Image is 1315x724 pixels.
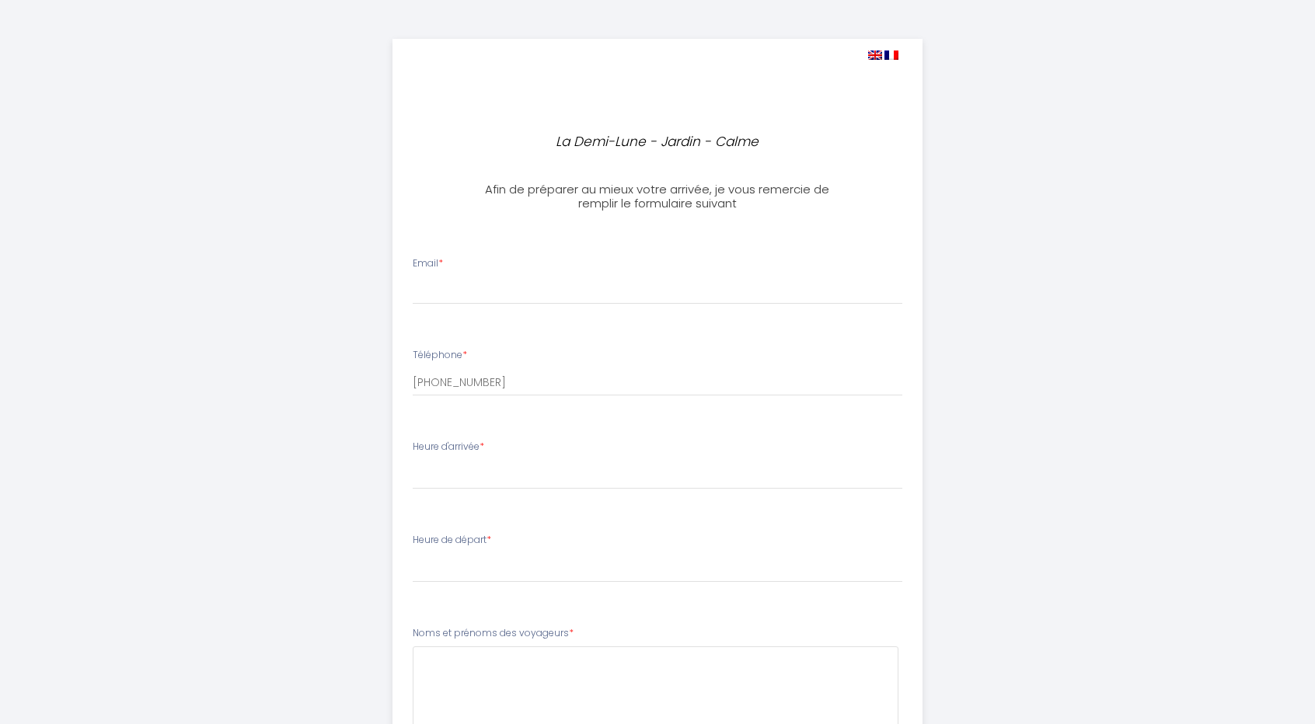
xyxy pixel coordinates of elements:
[413,440,484,454] label: Heure d'arrivée
[413,626,574,641] label: Noms et prénoms des voyageurs
[868,50,882,60] img: en.png
[413,533,491,548] label: Heure de départ
[413,256,443,271] label: Email
[884,50,898,60] img: fr.png
[491,131,824,152] p: La Demi-Lune - Jardin - Calme
[413,348,467,363] label: Téléphone
[484,183,830,211] h3: Afin de préparer au mieux votre arrivée, je vous remercie de remplir le formulaire suivant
